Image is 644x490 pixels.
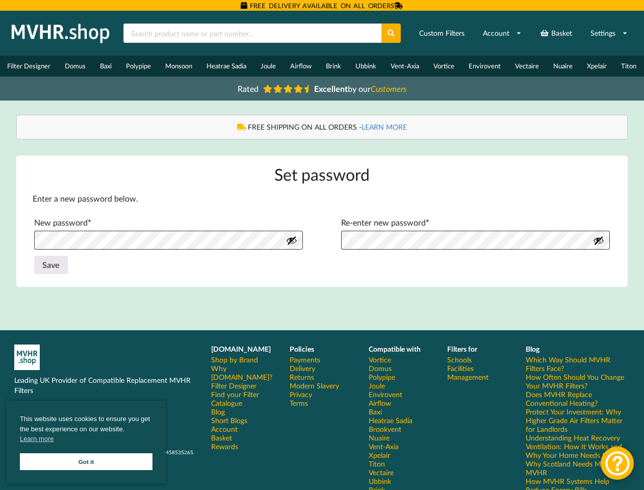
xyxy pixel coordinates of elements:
a: Nuaire [546,56,580,77]
a: Rewards [211,442,238,451]
a: Basket [211,433,232,442]
a: Terms [290,399,308,407]
a: Polypipe [119,56,158,77]
div: cookieconsent [7,401,166,483]
span: This website uses cookies to ensure you get the best experience on our website. [20,414,152,447]
input: Search product name or part number... [123,23,381,43]
b: Policies [290,345,314,353]
b: Excellent [314,84,348,93]
label: Re-enter new password [341,214,610,231]
a: Find your Filter [211,390,259,399]
a: Privacy [290,390,312,399]
a: Baxi [369,407,382,416]
a: Account [476,24,528,42]
a: Monsoon [158,56,199,77]
a: Account [211,425,238,433]
a: Brookvent [369,425,401,433]
b: Blog [526,345,539,353]
a: Xpelair [580,56,614,77]
a: Vortice [369,355,391,364]
p: Leading UK Provider of Compatible Replacement MVHR Filters [14,375,197,396]
a: Airflow [283,56,319,77]
span: Rated [238,84,259,93]
a: Protect Your Investment: Why Higher Grade Air Filters Matter for Landlords [526,407,630,433]
a: Xpelair [369,451,390,459]
a: Domus [369,364,392,373]
a: Baxi [93,56,119,77]
a: Understanding Heat Recovery Ventilation: How It Works and Why Your Home Needs It [526,433,630,459]
div: FREE SHIPPING ON ALL ORDERS - [27,122,617,132]
a: Vent-Axia [369,442,399,451]
a: Returns [290,373,314,381]
a: Polypipe [369,373,395,381]
a: cookies - Learn more [20,434,54,444]
a: Titon [614,56,643,77]
a: Settings [584,24,634,42]
a: Filter Designer [211,381,256,390]
p: Enter a new password below. [33,193,612,205]
a: Vent-Axia [383,56,426,77]
a: Modern Slavery [290,381,339,390]
a: Airflow [369,399,391,407]
a: Ubbink [348,56,383,77]
a: Schools [447,355,472,364]
button: Show password [286,235,297,246]
a: Custom Filters [413,24,471,42]
a: Got it cookie [20,453,152,470]
a: Envirovent [369,390,402,399]
a: Does MVHR Replace Conventional Heating? [526,390,630,407]
a: Ubbink [369,477,391,485]
a: Sign in [486,58,555,65]
a: Joule [369,381,385,390]
a: Why [DOMAIN_NAME]? [211,364,275,381]
a: Blog [211,407,225,416]
a: Facilities Management [447,364,511,381]
b: Filters for [447,345,477,353]
a: Delivery [290,364,315,373]
span: by our [314,84,406,93]
a: Vectaire [369,468,394,477]
a: Brink [319,56,348,77]
b: [DOMAIN_NAME] [211,345,271,353]
a: Vortice [426,56,461,77]
a: Domus [58,56,93,77]
a: Payments [290,355,320,364]
img: mvhr-inverted.png [14,345,40,370]
a: Heatrae Sadia [199,56,253,77]
button: Save [34,256,68,274]
b: Compatible with [369,345,421,353]
label: New password [34,214,303,231]
img: mvhr.shop.png [7,20,114,46]
a: Joule [253,56,283,77]
a: Start here [528,77,554,84]
div: Sign in [486,54,554,70]
a: LEARN MORE [362,122,407,131]
button: Show password [593,235,604,246]
a: How Often Should You Change Your MVHR Filters? [526,373,630,390]
a: Heatrae Sadia [369,416,413,425]
a: Basket [533,24,579,42]
a: Envirovent [461,56,508,77]
div: New customer? [486,76,554,85]
a: Why Scotland Needs More MVHR [526,459,630,477]
a: Rated Excellentby ourCustomers [230,80,414,97]
i: Customers [371,84,406,93]
a: Catalogue [211,399,242,407]
a: Which Way Should MVHR Filters Face? [526,355,630,373]
a: Short Blogs [211,416,247,425]
h1: Set password [33,164,612,185]
a: Nuaire [369,433,390,442]
a: Shop by Brand [211,355,258,364]
a: Titon [369,459,385,468]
